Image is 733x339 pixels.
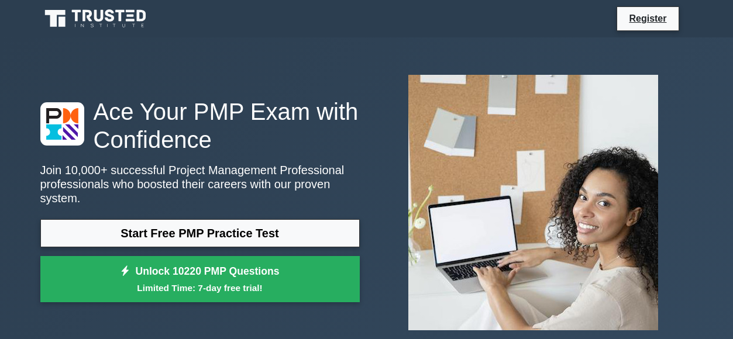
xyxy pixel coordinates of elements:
p: Join 10,000+ successful Project Management Professional professionals who boosted their careers w... [40,163,360,205]
a: Start Free PMP Practice Test [40,219,360,247]
a: Unlock 10220 PMP QuestionsLimited Time: 7-day free trial! [40,256,360,303]
small: Limited Time: 7-day free trial! [55,281,345,295]
h1: Ace Your PMP Exam with Confidence [40,98,360,154]
a: Register [622,11,673,26]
